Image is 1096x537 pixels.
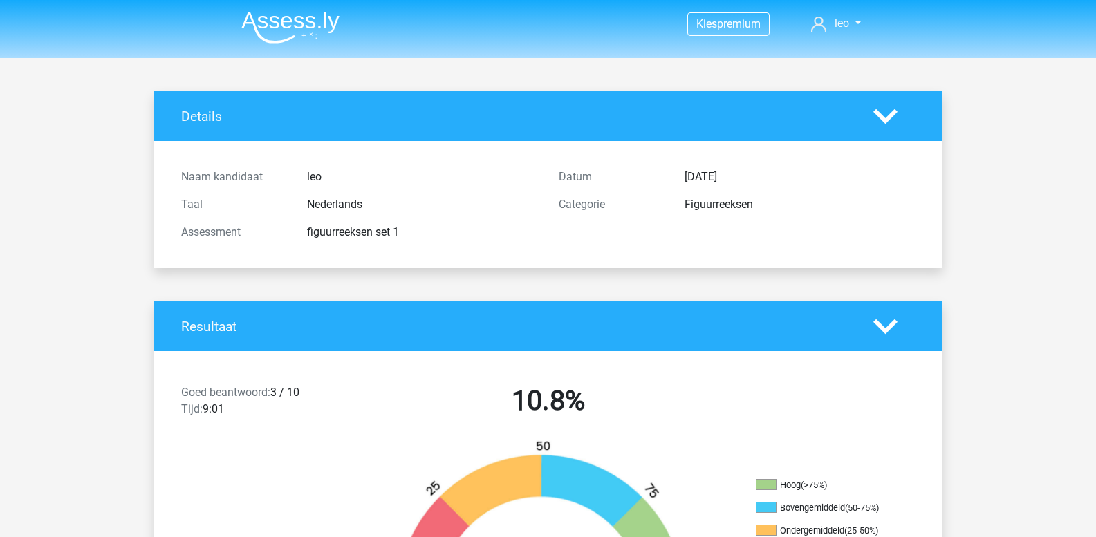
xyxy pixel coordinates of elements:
[241,11,340,44] img: Assessly
[835,17,849,30] span: leo
[370,384,727,417] h2: 10.8%
[181,402,203,415] span: Tijd:
[171,196,297,213] div: Taal
[717,17,761,30] span: premium
[688,15,769,33] a: Kiespremium
[171,384,360,423] div: 3 / 10 9:01
[297,224,548,241] div: figuurreeksen set 1
[548,169,674,185] div: Datum
[297,169,548,185] div: leo
[845,502,879,513] div: (50-75%)
[674,196,926,213] div: Figuurreeksen
[806,15,866,32] a: leo
[801,480,827,490] div: (>75%)
[181,109,853,124] h4: Details
[548,196,674,213] div: Categorie
[171,224,297,241] div: Assessment
[756,525,894,537] li: Ondergemiddeld
[756,479,894,491] li: Hoog
[756,502,894,514] li: Bovengemiddeld
[181,319,853,335] h4: Resultaat
[181,386,270,399] span: Goed beantwoord:
[844,525,878,536] div: (25-50%)
[696,17,717,30] span: Kies
[171,169,297,185] div: Naam kandidaat
[674,169,926,185] div: [DATE]
[297,196,548,213] div: Nederlands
